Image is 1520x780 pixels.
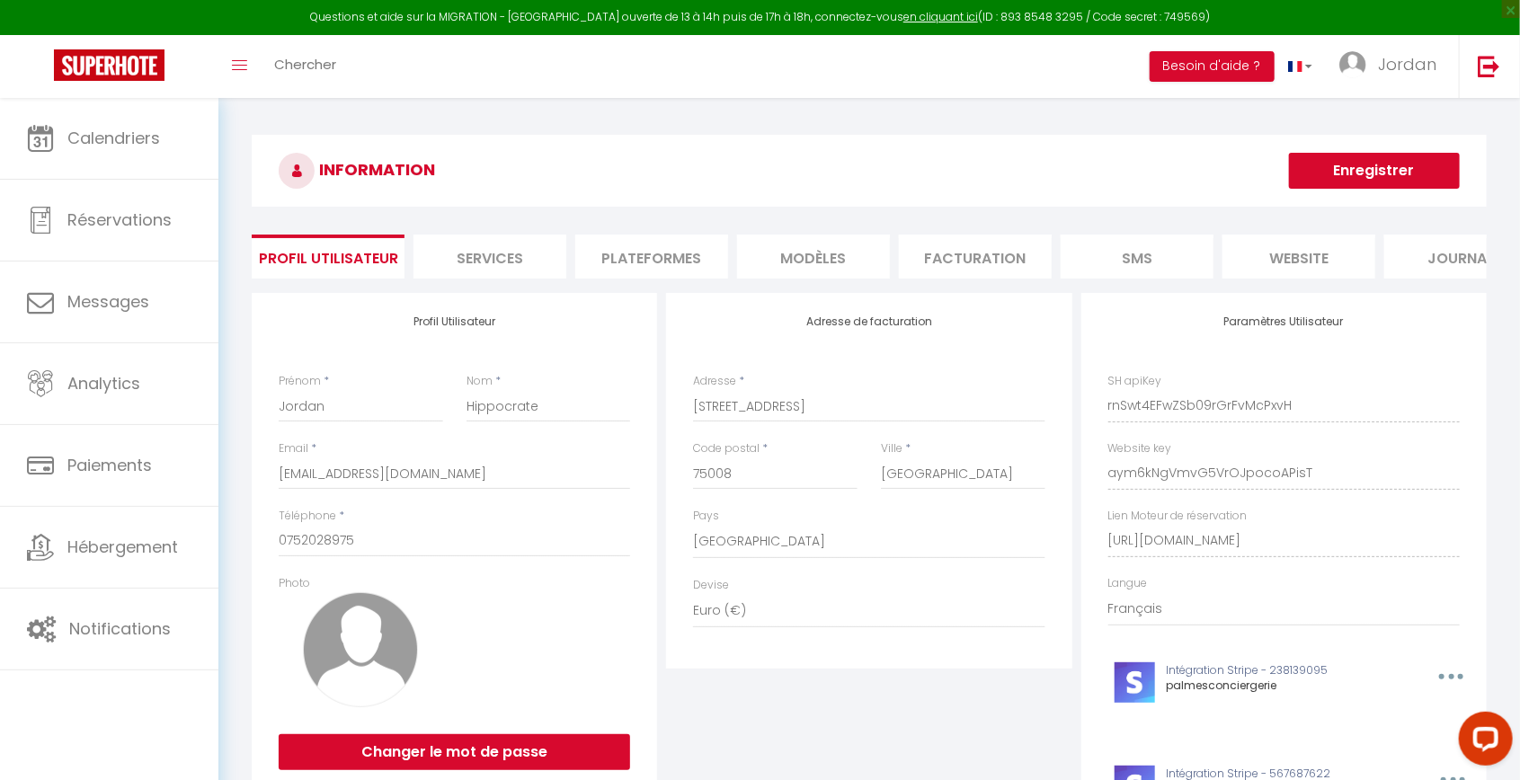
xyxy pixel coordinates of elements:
label: Lien Moteur de réservation [1108,508,1248,525]
label: Website key [1108,440,1172,457]
label: Adresse [693,373,736,390]
button: Changer le mot de passe [279,734,630,770]
img: avatar.png [303,592,418,707]
span: Réservations [67,208,172,231]
label: Photo [279,575,310,592]
img: stripe-logo.jpeg [1115,662,1155,703]
a: en cliquant ici [903,9,978,24]
span: Hébergement [67,536,178,558]
span: Analytics [67,372,140,394]
img: ... [1339,51,1366,78]
p: Intégration Stripe - 238139095 [1167,662,1398,679]
span: Notifications [69,617,171,640]
span: Calendriers [67,127,160,149]
h4: Adresse de facturation [693,315,1044,328]
a: Chercher [261,35,350,98]
label: Téléphone [279,508,336,525]
li: SMS [1061,235,1213,279]
img: Super Booking [54,49,164,81]
label: Devise [693,577,729,594]
h4: Profil Utilisateur [279,315,630,328]
span: Messages [67,290,149,313]
button: Enregistrer [1289,153,1460,189]
label: Pays [693,508,719,525]
span: Jordan [1378,53,1436,75]
li: Plateformes [575,235,728,279]
iframe: LiveChat chat widget [1444,705,1520,780]
a: ... Jordan [1326,35,1459,98]
li: MODÈLES [737,235,890,279]
button: Besoin d'aide ? [1150,51,1275,82]
img: logout [1478,55,1500,77]
li: Facturation [899,235,1052,279]
h4: Paramètres Utilisateur [1108,315,1460,328]
span: Paiements [67,454,152,476]
h3: INFORMATION [252,135,1487,207]
label: Nom [467,373,493,390]
label: Ville [881,440,902,457]
label: Email [279,440,308,457]
li: Services [413,235,566,279]
span: palmesconciergerie [1167,678,1277,693]
li: Profil Utilisateur [252,235,404,279]
span: Chercher [274,55,336,74]
label: Prénom [279,373,321,390]
label: Langue [1108,575,1148,592]
label: Code postal [693,440,760,457]
label: SH apiKey [1108,373,1162,390]
li: website [1222,235,1375,279]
